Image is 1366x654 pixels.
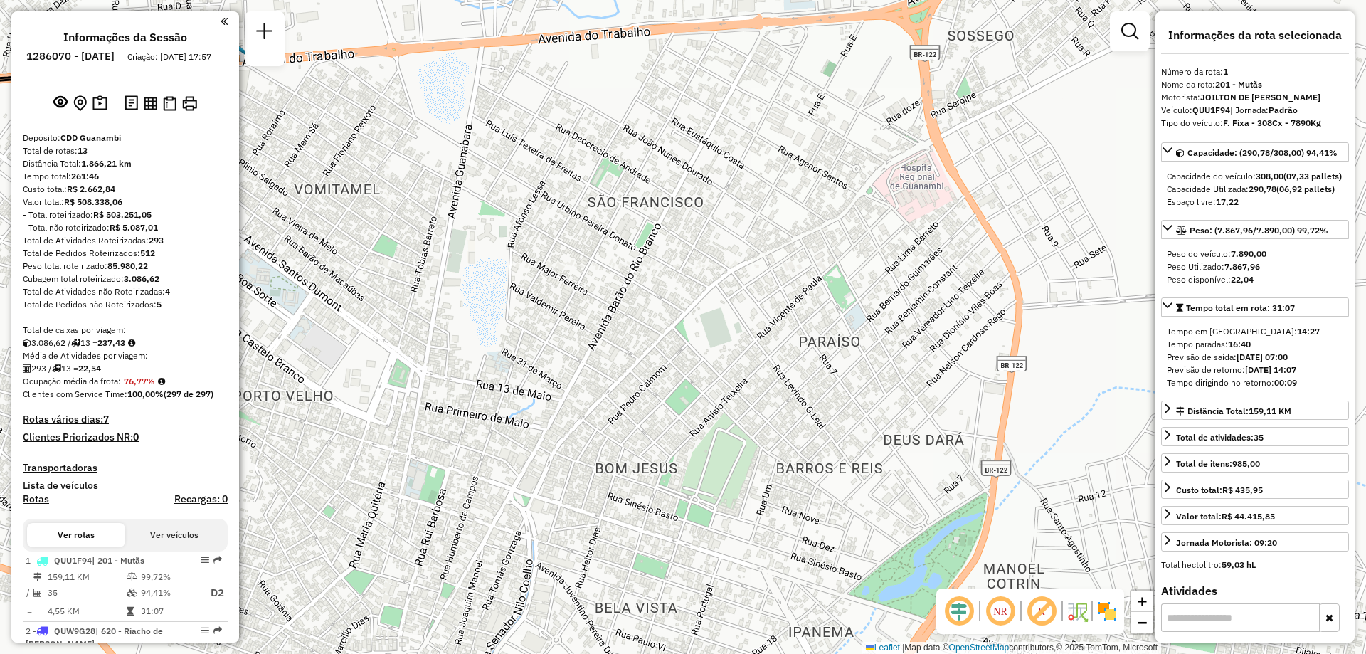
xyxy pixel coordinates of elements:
[127,389,164,399] strong: 100,00%
[47,570,126,584] td: 159,11 KM
[23,132,228,144] div: Depósito:
[1167,376,1343,389] div: Tempo dirigindo no retorno:
[1283,171,1342,181] strong: (07,33 pallets)
[1161,117,1349,130] div: Tipo do veículo:
[1222,511,1275,522] strong: R$ 44.415,85
[103,413,109,426] strong: 7
[1269,105,1298,115] strong: Padrão
[23,247,228,260] div: Total de Pedidos Roteirizados:
[213,626,222,635] em: Rota exportada
[1237,352,1288,362] strong: [DATE] 07:00
[47,584,126,602] td: 35
[201,556,209,564] em: Opções
[1222,559,1256,570] strong: 59,03 hL
[1176,484,1263,497] div: Custo total:
[1066,600,1089,623] img: Fluxo de ruas
[1161,559,1349,571] div: Total hectolitro:
[140,570,197,584] td: 99,72%
[23,209,228,221] div: - Total roteirizado:
[164,389,213,399] strong: (297 de 297)
[26,604,33,618] td: =
[1249,184,1276,194] strong: 290,78
[1096,600,1118,623] img: Exibir/Ocultar setores
[54,555,92,566] span: QUU1F94
[125,523,223,547] button: Ver veículos
[1187,147,1338,158] span: Capacidade: (290,78/308,00) 94,41%
[26,50,115,63] h6: 1286070 - [DATE]
[71,339,80,347] i: Total de rotas
[23,183,228,196] div: Custo total:
[140,248,155,258] strong: 512
[1161,506,1349,525] a: Valor total:R$ 44.415,85
[1167,183,1343,196] div: Capacidade Utilizada:
[26,626,163,649] span: 2 -
[1274,377,1297,388] strong: 00:09
[47,604,126,618] td: 4,55 KM
[67,184,115,194] strong: R$ 2.662,84
[902,643,904,653] span: |
[33,573,42,581] i: Distância Total
[1167,248,1266,259] span: Peso do veículo:
[1232,458,1260,469] strong: 985,00
[23,234,228,247] div: Total de Atividades Roteirizadas:
[26,555,144,566] span: 1 -
[1256,171,1283,181] strong: 308,00
[949,643,1010,653] a: OpenStreetMap
[23,462,228,474] h4: Transportadoras
[1167,273,1343,286] div: Peso disponível:
[1167,170,1343,183] div: Capacidade do veículo:
[64,196,122,207] strong: R$ 508.338,06
[93,209,152,220] strong: R$ 503.251,05
[1161,584,1349,598] h4: Atividades
[23,285,228,298] div: Total de Atividades não Roteirizadas:
[140,604,197,618] td: 31:07
[1186,302,1295,313] span: Tempo total em rota: 31:07
[1230,105,1298,115] span: | Jornada:
[124,376,155,386] strong: 76,77%
[51,92,70,115] button: Exibir sessão original
[23,324,228,337] div: Total de caixas por viagem:
[1176,405,1291,418] div: Distância Total:
[52,364,61,373] i: Total de rotas
[23,298,228,311] div: Total de Pedidos não Roteirizados:
[70,93,90,115] button: Centralizar mapa no depósito ou ponto de apoio
[862,642,1161,654] div: Map data © contributors,© 2025 TomTom, Microsoft
[1192,105,1230,115] strong: QUU1F94
[198,585,224,601] p: D2
[1161,65,1349,78] div: Número da rota:
[160,93,179,114] button: Visualizar Romaneio
[1167,338,1343,351] div: Tempo paradas:
[122,93,141,115] button: Logs desbloquear sessão
[1161,453,1349,473] a: Total de itens:985,00
[33,589,42,597] i: Total de Atividades
[78,145,88,156] strong: 13
[1161,297,1349,317] a: Tempo total em rota: 31:07
[1161,91,1349,104] div: Motorista:
[157,299,162,310] strong: 5
[71,171,99,181] strong: 261:46
[1167,196,1343,209] div: Espaço livre:
[158,377,165,386] em: Média calculada utilizando a maior ocupação (%Peso ou %Cubagem) de cada rota da sessão. Rotas cro...
[90,93,110,115] button: Painel de Sugestão
[81,158,132,169] strong: 1.866,21 km
[1138,592,1147,610] span: +
[1161,320,1349,395] div: Tempo total em rota: 31:07
[201,626,209,635] em: Opções
[1167,351,1343,364] div: Previsão de saída:
[179,93,200,114] button: Imprimir Rotas
[1223,66,1228,77] strong: 1
[27,523,125,547] button: Ver rotas
[78,363,101,374] strong: 22,54
[23,337,228,349] div: 3.086,62 / 13 =
[1167,325,1343,338] div: Tempo em [GEOGRAPHIC_DATA]:
[1131,612,1153,633] a: Zoom out
[1254,432,1264,443] strong: 35
[122,51,217,63] div: Criação: [DATE] 17:57
[1167,364,1343,376] div: Previsão de retorno:
[23,260,228,273] div: Peso total roteirizado:
[23,376,121,386] span: Ocupação média da frota:
[23,196,228,209] div: Valor total:
[23,170,228,183] div: Tempo total:
[1249,406,1291,416] span: 159,11 KM
[1297,326,1320,337] strong: 14:27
